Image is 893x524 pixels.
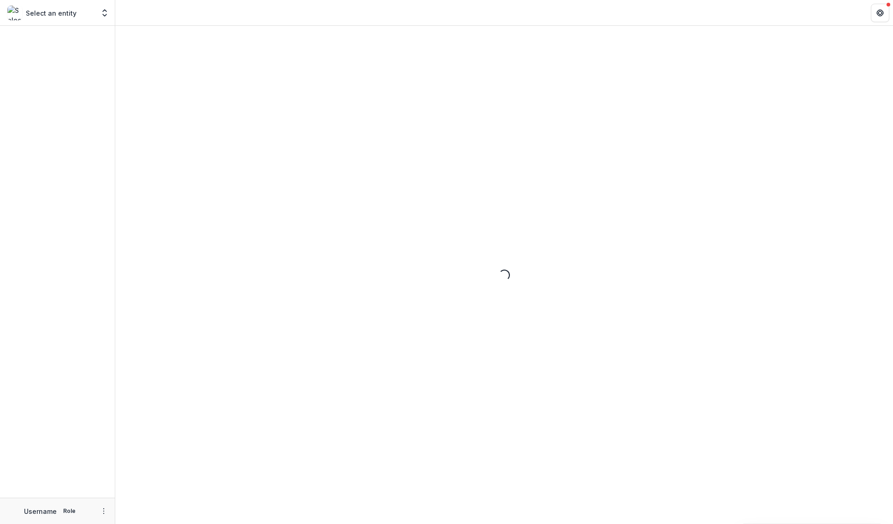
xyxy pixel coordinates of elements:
p: Role [60,507,78,515]
button: Get Help [871,4,889,22]
button: Open entity switcher [98,4,111,22]
img: Select an entity [7,6,22,20]
p: Select an entity [26,8,77,18]
button: More [98,506,109,517]
p: Username [24,506,57,516]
